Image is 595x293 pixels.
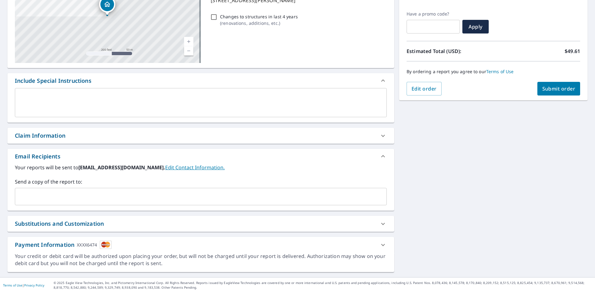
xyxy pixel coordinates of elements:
span: Apply [467,23,484,30]
div: Your credit or debit card will be authorized upon placing your order, but will not be charged unt... [15,253,387,267]
div: Substitutions and Customization [15,220,104,228]
div: Email Recipients [7,149,394,164]
a: Current Level 17, Zoom In [184,37,193,46]
div: Payment Information [15,241,112,249]
div: Include Special Instructions [7,73,394,88]
p: © 2025 Eagle View Technologies, Inc. and Pictometry International Corp. All Rights Reserved. Repo... [54,281,592,290]
a: Privacy Policy [24,283,44,287]
div: Payment InformationXXXX6474cardImage [7,237,394,253]
div: Substitutions and Customization [7,216,394,232]
a: Terms of Use [486,69,514,74]
span: Edit order [412,85,437,92]
div: Email Recipients [15,152,60,161]
p: $49.61 [565,47,580,55]
button: Submit order [537,82,580,95]
p: Estimated Total (USD): [407,47,493,55]
p: ( renovations, additions, etc. ) [220,20,298,26]
span: Submit order [542,85,575,92]
div: Include Special Instructions [15,77,91,85]
div: Claim Information [7,128,394,144]
button: Edit order [407,82,442,95]
img: cardImage [100,241,112,249]
label: Have a promo code? [407,11,460,17]
a: EditContactInfo [165,164,225,171]
div: XXXX6474 [77,241,97,249]
p: Changes to structures in last 4 years [220,13,298,20]
p: | [3,283,44,287]
button: Apply [462,20,489,33]
label: Your reports will be sent to [15,164,387,171]
div: Claim Information [15,131,65,140]
b: [EMAIL_ADDRESS][DOMAIN_NAME]. [78,164,165,171]
a: Current Level 17, Zoom Out [184,46,193,55]
a: Terms of Use [3,283,22,287]
p: By ordering a report you agree to our [407,69,580,74]
label: Send a copy of the report to: [15,178,387,185]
